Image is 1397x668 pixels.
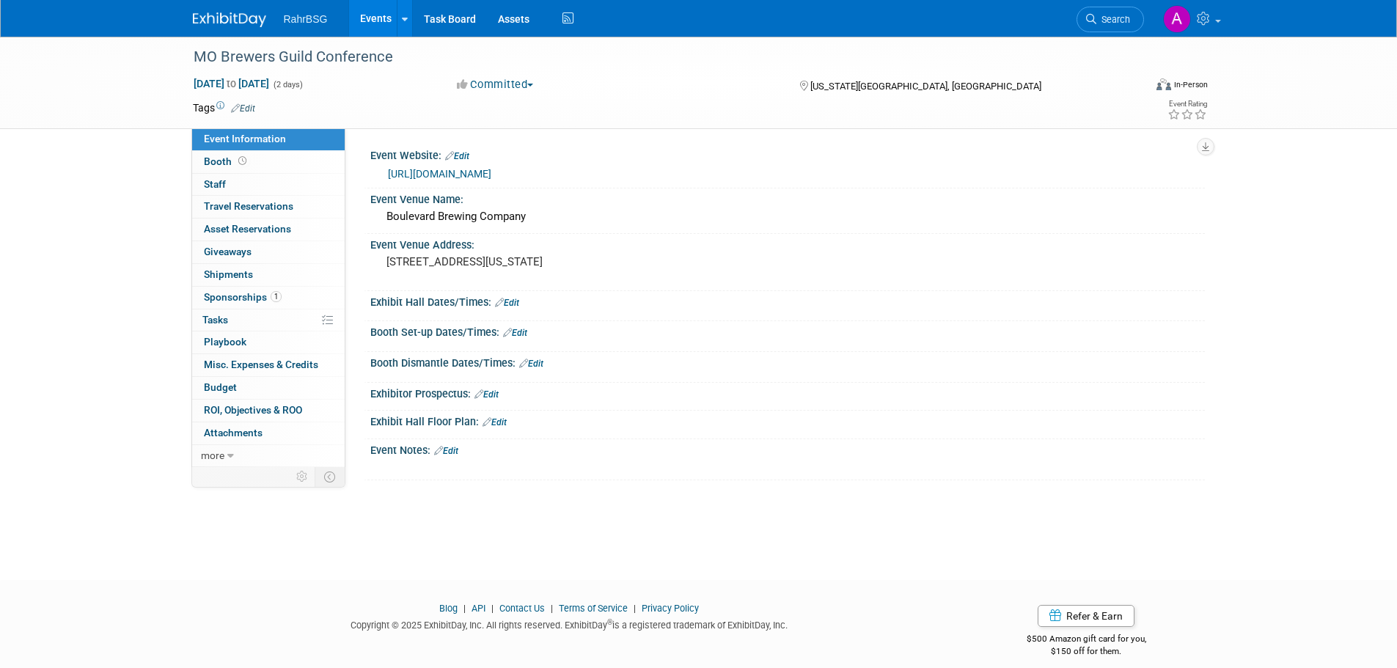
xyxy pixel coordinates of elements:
div: Event Website: [370,144,1205,164]
a: Giveaways [192,241,345,263]
span: [US_STATE][GEOGRAPHIC_DATA], [GEOGRAPHIC_DATA] [810,81,1041,92]
a: Playbook [192,331,345,353]
div: $500 Amazon gift card for you, [968,623,1205,657]
a: Edit [519,359,543,369]
a: Attachments [192,422,345,444]
button: Committed [452,77,539,92]
a: Edit [445,151,469,161]
sup: ® [607,618,612,626]
span: to [224,78,238,89]
span: Attachments [204,427,263,438]
a: Edit [503,328,527,338]
img: Format-Inperson.png [1156,78,1171,90]
div: Exhibit Hall Dates/Times: [370,291,1205,310]
span: Event Information [204,133,286,144]
a: Event Information [192,128,345,150]
td: Tags [193,100,255,115]
span: 1 [271,291,282,302]
img: ExhibitDay [193,12,266,27]
a: more [192,445,345,467]
div: In-Person [1173,79,1208,90]
a: Search [1077,7,1144,32]
a: Shipments [192,264,345,286]
a: Booth [192,151,345,173]
a: Edit [483,417,507,427]
a: API [472,603,485,614]
td: Toggle Event Tabs [315,467,345,486]
a: Privacy Policy [642,603,699,614]
div: Event Rating [1167,100,1207,108]
div: Copyright © 2025 ExhibitDay, Inc. All rights reserved. ExhibitDay is a registered trademark of Ex... [193,615,947,632]
div: Boulevard Brewing Company [381,205,1194,228]
div: $150 off for them. [968,645,1205,658]
span: Sponsorships [204,291,282,303]
a: Travel Reservations [192,196,345,218]
div: Booth Set-up Dates/Times: [370,321,1205,340]
a: Budget [192,377,345,399]
span: | [630,603,639,614]
pre: [STREET_ADDRESS][US_STATE] [386,255,702,268]
span: Travel Reservations [204,200,293,212]
span: Asset Reservations [204,223,291,235]
a: Edit [495,298,519,308]
span: Tasks [202,314,228,326]
span: Budget [204,381,237,393]
span: Staff [204,178,226,190]
a: Misc. Expenses & Credits [192,354,345,376]
span: [DATE] [DATE] [193,77,270,90]
a: Edit [231,103,255,114]
span: RahrBSG [284,13,328,25]
img: Ashley Grotewold [1163,5,1191,33]
span: Giveaways [204,246,252,257]
span: Booth not reserved yet [235,155,249,166]
a: Blog [439,603,458,614]
span: Misc. Expenses & Credits [204,359,318,370]
span: Booth [204,155,249,167]
a: Terms of Service [559,603,628,614]
div: Exhibit Hall Floor Plan: [370,411,1205,430]
div: Exhibitor Prospectus: [370,383,1205,402]
div: Booth Dismantle Dates/Times: [370,352,1205,371]
div: Event Venue Name: [370,188,1205,207]
span: | [547,603,557,614]
div: MO Brewers Guild Conference [188,44,1122,70]
div: Event Notes: [370,439,1205,458]
a: Edit [474,389,499,400]
a: Refer & Earn [1038,605,1134,627]
span: (2 days) [272,80,303,89]
a: Sponsorships1 [192,287,345,309]
a: [URL][DOMAIN_NAME] [388,168,491,180]
span: Playbook [204,336,246,348]
a: Edit [434,446,458,456]
span: more [201,449,224,461]
div: Event Format [1057,76,1209,98]
span: | [488,603,497,614]
div: Event Venue Address: [370,234,1205,252]
td: Personalize Event Tab Strip [290,467,315,486]
a: Tasks [192,309,345,331]
span: ROI, Objectives & ROO [204,404,302,416]
a: Staff [192,174,345,196]
span: | [460,603,469,614]
a: Asset Reservations [192,219,345,241]
a: ROI, Objectives & ROO [192,400,345,422]
a: Contact Us [499,603,545,614]
span: Shipments [204,268,253,280]
span: Search [1096,14,1130,25]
